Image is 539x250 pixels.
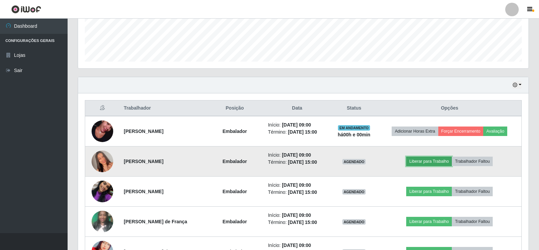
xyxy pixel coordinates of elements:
strong: [PERSON_NAME] [124,159,163,164]
button: Liberar para Trabalho [406,157,452,166]
button: Liberar para Trabalho [406,217,452,226]
strong: [PERSON_NAME] [124,189,163,194]
time: [DATE] 09:00 [282,122,311,128]
li: Início: [268,242,326,249]
img: 1704842067547.jpeg [92,172,113,211]
button: Adicionar Horas Extra [392,127,438,136]
button: Trabalhador Faltou [452,217,493,226]
th: Data [264,100,330,116]
span: EM ANDAMENTO [338,125,370,131]
strong: Embalador [222,189,247,194]
strong: Embalador [222,129,247,134]
strong: Embalador [222,159,247,164]
time: [DATE] 15:00 [288,129,317,135]
li: Início: [268,212,326,219]
button: Forçar Encerramento [438,127,484,136]
th: Opções [378,100,522,116]
li: Término: [268,189,326,196]
strong: há 00 h e 00 min [338,132,370,137]
li: Início: [268,121,326,129]
strong: [PERSON_NAME] [124,129,163,134]
li: Término: [268,129,326,136]
th: Posição [205,100,264,116]
time: [DATE] 15:00 [288,159,317,165]
img: 1751455620559.jpeg [92,142,113,181]
img: CoreUI Logo [11,5,41,14]
button: Trabalhador Faltou [452,157,493,166]
button: Liberar para Trabalho [406,187,452,196]
time: [DATE] 09:00 [282,212,311,218]
li: Início: [268,152,326,159]
li: Término: [268,159,326,166]
button: Trabalhador Faltou [452,187,493,196]
span: AGENDADO [342,159,366,164]
button: Avaliação [483,127,507,136]
th: Trabalhador [120,100,205,116]
img: 1717438276108.jpeg [92,112,113,151]
li: Início: [268,182,326,189]
time: [DATE] 09:00 [282,182,311,188]
time: [DATE] 09:00 [282,243,311,248]
strong: [PERSON_NAME] de França [124,219,187,224]
span: AGENDADO [342,219,366,225]
strong: Embalador [222,219,247,224]
th: Status [330,100,378,116]
span: AGENDADO [342,189,366,195]
li: Término: [268,219,326,226]
img: 1713098995975.jpeg [92,207,113,236]
time: [DATE] 09:00 [282,152,311,158]
time: [DATE] 15:00 [288,220,317,225]
time: [DATE] 15:00 [288,189,317,195]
